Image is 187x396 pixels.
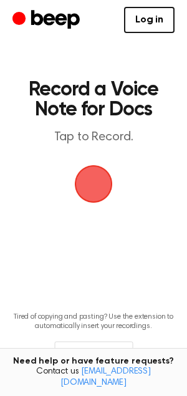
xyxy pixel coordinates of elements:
[60,367,151,387] a: [EMAIL_ADDRESS][DOMAIN_NAME]
[124,7,175,33] a: Log in
[10,312,177,331] p: Tired of copying and pasting? Use the extension to automatically insert your recordings.
[22,130,165,145] p: Tap to Record.
[12,8,83,32] a: Beep
[75,165,112,203] img: Beep Logo
[7,367,180,389] span: Contact us
[22,80,165,120] h1: Record a Voice Note for Docs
